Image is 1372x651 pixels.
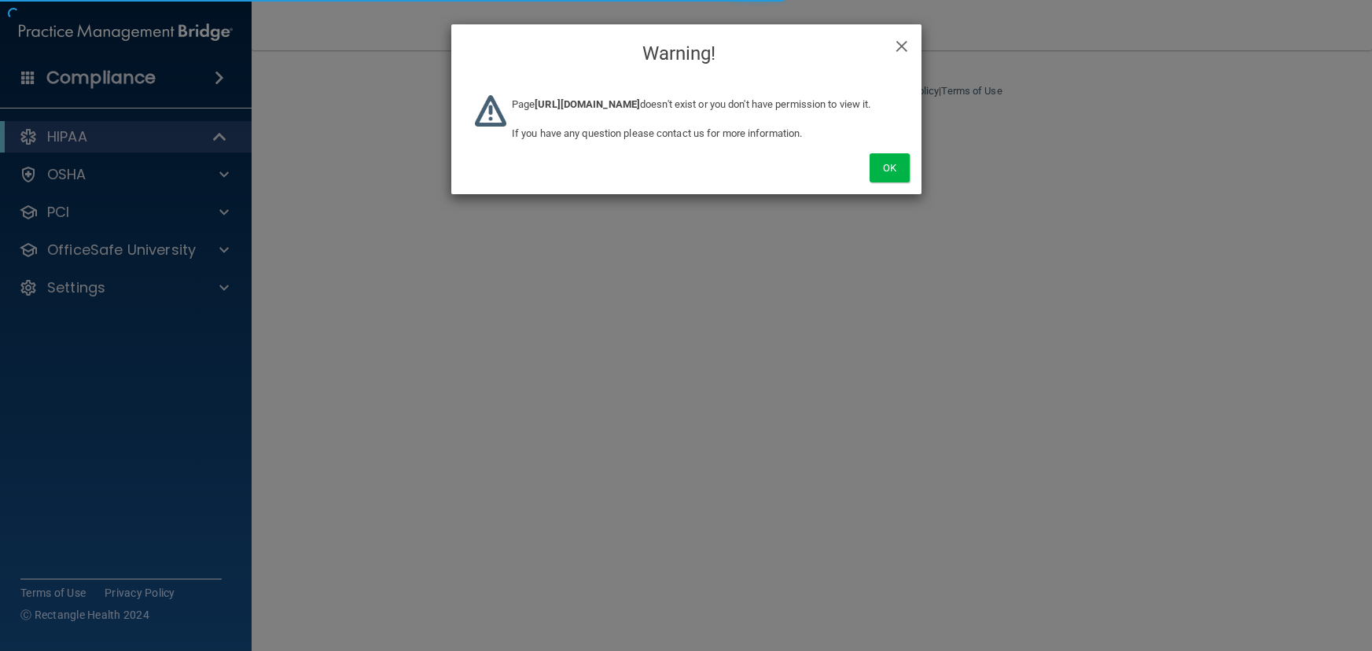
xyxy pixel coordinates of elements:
b: [URL][DOMAIN_NAME] [535,98,640,110]
p: Page doesn't exist or you don't have permission to view it. [512,95,898,114]
span: × [895,28,909,60]
h4: Warning! [463,36,910,71]
img: warning-logo.669c17dd.png [475,95,506,127]
button: Ok [870,153,909,182]
p: If you have any question please contact us for more information. [512,124,898,143]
